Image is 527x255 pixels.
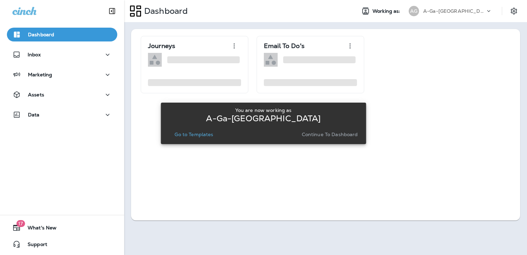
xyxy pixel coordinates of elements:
button: Dashboard [7,28,117,41]
button: Collapse Sidebar [102,4,122,18]
span: 17 [16,220,25,227]
button: Assets [7,88,117,102]
button: Support [7,237,117,251]
p: A-Ga-[GEOGRAPHIC_DATA] [423,8,485,14]
div: AG [409,6,419,16]
p: A-Ga-[GEOGRAPHIC_DATA] [206,116,321,121]
button: Inbox [7,48,117,62]
button: Data [7,108,117,122]
p: Go to Templates [175,132,213,137]
p: You are now working as [235,107,291,113]
p: Assets [28,92,44,97]
span: Working as: [372,8,402,14]
p: Inbox [28,52,41,57]
p: Data [28,112,40,117]
p: Continue to Dashboard [302,132,358,137]
p: Dashboard [28,32,54,37]
button: Go to Templates [172,130,216,139]
button: Marketing [7,68,117,82]
p: Marketing [28,72,52,77]
button: Continue to Dashboard [299,130,361,139]
span: What's New [21,225,57,233]
span: Support [21,242,47,250]
button: Settings [508,5,520,17]
button: 17What's New [7,221,117,235]
p: Dashboard [141,6,188,16]
p: Journeys [148,42,175,49]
